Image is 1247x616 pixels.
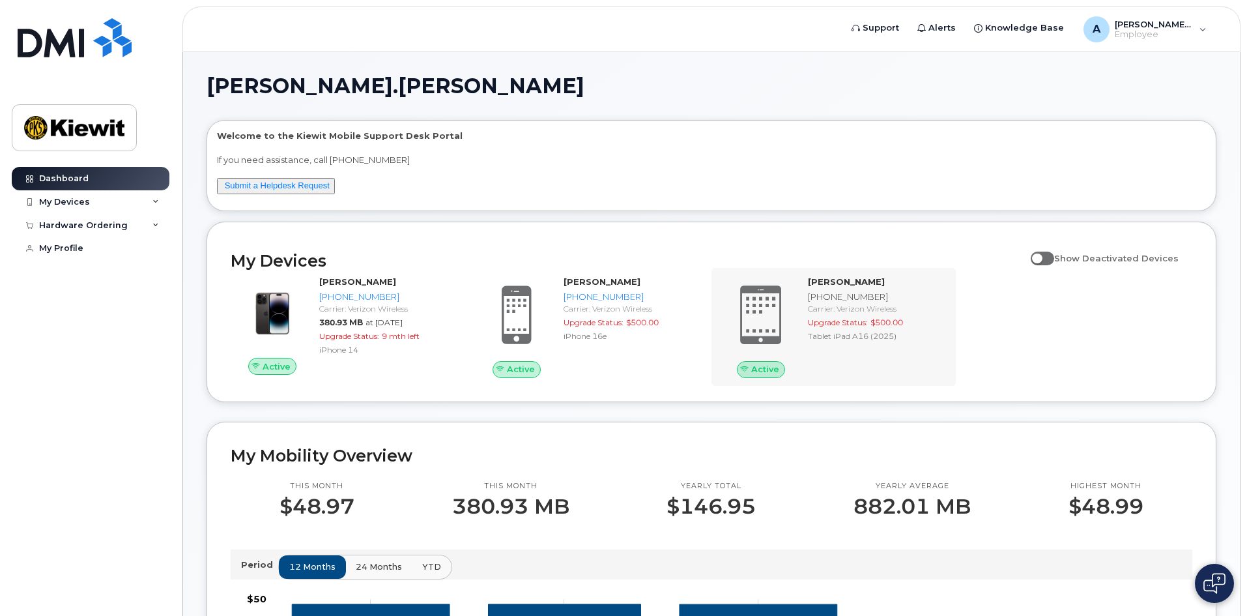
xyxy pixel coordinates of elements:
p: 380.93 MB [452,495,569,518]
a: Active[PERSON_NAME][PHONE_NUMBER]Carrier: Verizon WirelessUpgrade Status:$500.00iPhone 16e [475,276,704,377]
h2: My Devices [231,251,1024,271]
span: 24 months [356,561,402,573]
p: Highest month [1068,481,1143,491]
span: Upgrade Status: [564,317,623,327]
span: at [DATE] [365,317,403,327]
span: $500.00 [870,317,903,327]
strong: [PERSON_NAME] [808,276,885,287]
span: YTD [422,561,441,573]
a: Submit a Helpdesk Request [225,181,330,190]
span: Show Deactivated Devices [1054,253,1179,263]
h2: My Mobility Overview [231,446,1192,465]
span: 9 mth left [382,331,420,341]
span: Active [263,360,291,373]
div: [PHONE_NUMBER] [319,291,454,303]
strong: [PERSON_NAME] [319,276,396,287]
p: $146.95 [666,495,756,518]
div: iPhone 16e [564,330,698,342]
a: Active[PERSON_NAME][PHONE_NUMBER]Carrier: Verizon WirelessUpgrade Status:$500.00Tablet iPad A16 (... [719,276,948,377]
p: Welcome to the Kiewit Mobile Support Desk Portal [217,130,1206,142]
span: Active [751,363,779,375]
span: Upgrade Status: [319,331,379,341]
p: This month [279,481,354,491]
strong: [PERSON_NAME] [564,276,640,287]
div: iPhone 14 [319,344,454,355]
p: 882.01 MB [853,495,971,518]
span: 380.93 MB [319,317,363,327]
p: Yearly average [853,481,971,491]
p: This month [452,481,569,491]
input: Show Deactivated Devices [1031,246,1041,256]
p: $48.97 [279,495,354,518]
div: [PHONE_NUMBER] [808,291,943,303]
span: $500.00 [626,317,659,327]
p: If you need assistance, call [PHONE_NUMBER] [217,154,1206,166]
button: Submit a Helpdesk Request [217,178,335,194]
span: Upgrade Status: [808,317,868,327]
a: Active[PERSON_NAME][PHONE_NUMBER]Carrier: Verizon Wireless380.93 MBat [DATE]Upgrade Status:9 mth ... [231,276,459,375]
img: Open chat [1203,573,1225,594]
div: Carrier: Verizon Wireless [564,303,698,314]
span: Active [507,363,535,375]
span: [PERSON_NAME].[PERSON_NAME] [207,76,584,96]
div: [PHONE_NUMBER] [564,291,698,303]
tspan: $50 [247,593,266,605]
img: image20231002-3703462-njx0qo.jpeg [241,282,304,345]
div: Tablet iPad A16 (2025) [808,330,943,342]
p: Yearly total [666,481,756,491]
p: Period [241,559,278,571]
p: $48.99 [1068,495,1143,518]
div: Carrier: Verizon Wireless [319,303,454,314]
div: Carrier: Verizon Wireless [808,303,943,314]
